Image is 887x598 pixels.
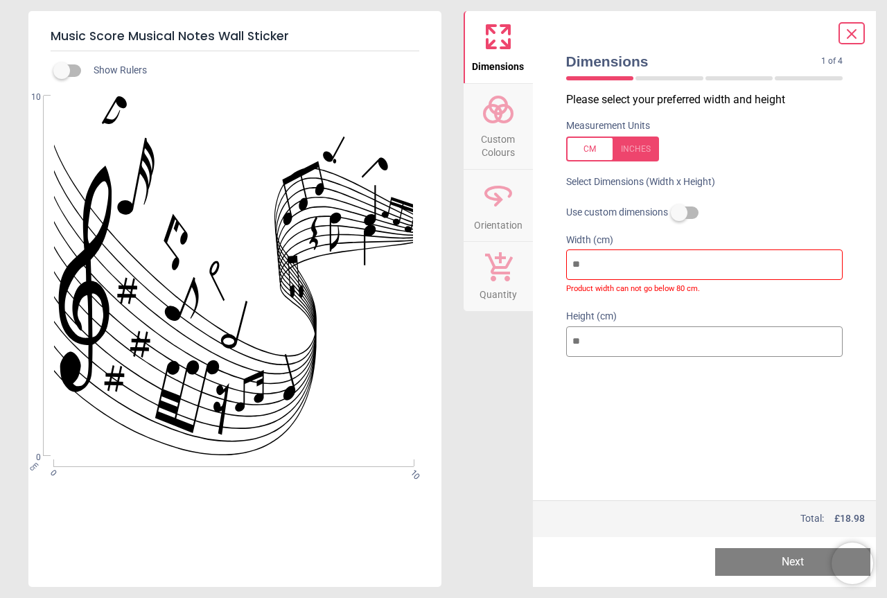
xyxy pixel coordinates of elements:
label: Width (cm) [566,234,843,247]
span: £ [834,512,865,526]
span: cm [27,460,39,473]
label: Height (cm) [566,310,843,324]
div: Total: [565,512,866,526]
button: Custom Colours [464,84,533,169]
span: 10 [15,91,41,103]
button: Next [715,548,870,576]
span: 18.98 [840,513,865,524]
div: Show Rulers [62,62,441,79]
button: Dimensions [464,11,533,83]
label: Measurement Units [566,119,650,133]
span: 10 [408,468,417,477]
label: Product width can not go below 80 cm. [566,280,843,294]
span: 0 [15,452,41,464]
label: Select Dimensions (Width x Height) [555,175,715,189]
span: Orientation [474,212,522,233]
span: Dimensions [566,51,822,71]
span: 1 of 4 [821,55,843,67]
button: Quantity [464,242,533,311]
span: Custom Colours [465,126,532,160]
h5: Music Score Musical Notes Wall Sticker [51,22,419,51]
span: Dimensions [472,53,524,74]
span: 0 [47,468,56,477]
p: Please select your preferred width and height [566,92,854,107]
iframe: Brevo live chat [832,543,873,584]
span: Quantity [480,281,517,302]
button: Orientation [464,170,533,242]
span: Use custom dimensions [566,206,668,220]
